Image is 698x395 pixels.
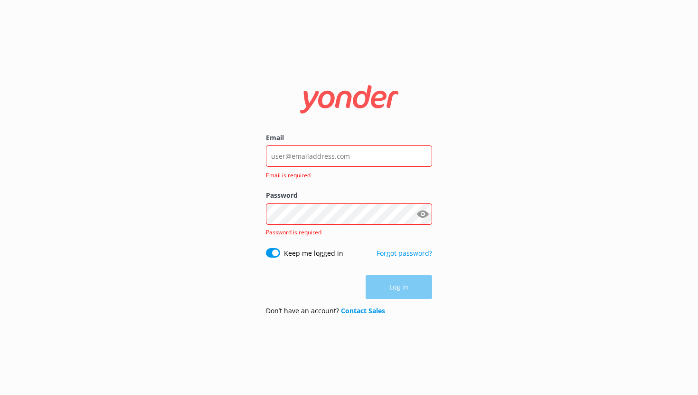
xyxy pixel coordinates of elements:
span: Email is required [266,171,426,180]
p: Don’t have an account? [266,306,385,316]
label: Keep me logged in [284,248,343,259]
a: Forgot password? [377,249,432,258]
input: user@emailaddress.com [266,145,432,167]
span: Password is required [266,228,321,236]
a: Contact Sales [341,306,385,315]
label: Email [266,133,432,143]
button: Show password [413,204,432,223]
label: Password [266,190,432,201]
